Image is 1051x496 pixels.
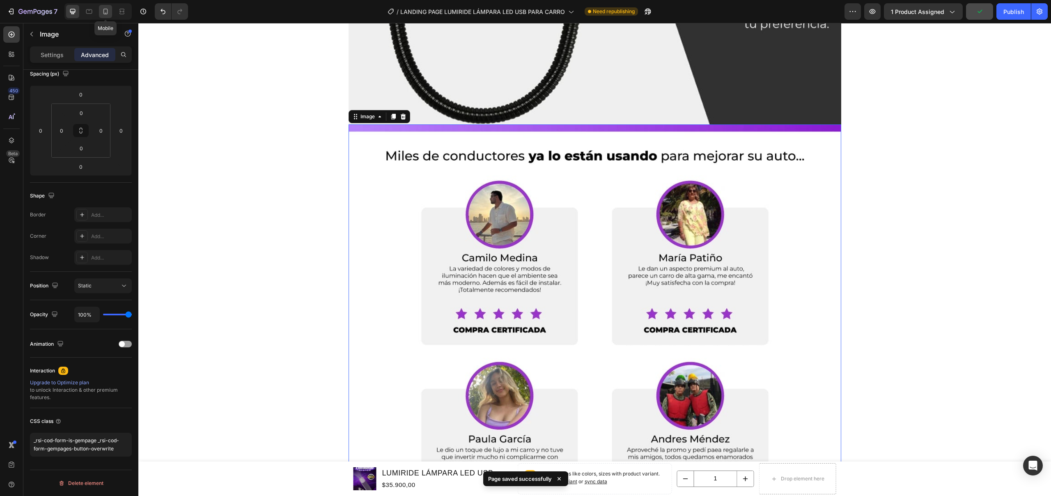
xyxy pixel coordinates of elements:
div: Interaction [30,367,55,374]
p: Advanced [81,51,109,59]
div: Position [30,280,60,292]
span: Static [78,282,92,289]
div: Opacity [30,309,60,320]
span: Add new variant [401,455,439,462]
input: Auto [75,307,99,322]
div: Upgrade to Optimize plan [30,379,132,386]
p: 7 [54,7,57,16]
input: 0 [73,161,89,173]
button: Static [74,278,132,293]
div: Add... [91,211,130,219]
button: increment [599,448,615,464]
div: Border [30,211,46,218]
div: Delete element [58,478,103,488]
div: Add... [91,254,130,262]
button: 7 [3,3,61,20]
span: / [397,7,399,16]
input: 0 [34,124,47,137]
span: LANDING PAGE LUMIRIDE LÁMPARA LED USB PARA CARRO [400,7,565,16]
input: 0 [73,88,89,101]
button: decrement [539,448,555,464]
p: Image [40,29,110,39]
div: Spacing (px) [30,69,71,80]
div: Shadow [30,254,49,261]
div: Add... [91,233,130,240]
input: quantity [555,448,599,464]
div: Image [220,90,238,97]
div: Publish [1003,7,1024,16]
button: Publish [996,3,1031,20]
div: Open Intercom Messenger [1023,456,1043,475]
div: Corner [30,232,46,240]
iframe: Design area [138,23,1051,496]
span: or [439,455,469,462]
div: Undo/Redo [155,3,188,20]
div: Beta [6,150,20,157]
span: Need republishing [593,8,635,15]
p: Page saved successfully [488,475,552,483]
div: CSS class [30,418,62,425]
input: 0px [95,124,107,137]
input: 0 [115,124,127,137]
div: Drop element here [643,452,686,459]
h1: LUMIRIDE LÁMPARA LED USB PARA CARRO [243,444,374,457]
div: to unlock Interaction & other premium features. [30,379,132,401]
div: 450 [8,87,20,94]
p: Setup options like colors, sizes with product variant. [401,447,527,463]
input: 0px [55,124,68,137]
span: 1 product assigned [891,7,944,16]
span: sync data [446,455,469,462]
div: Shape [30,191,56,202]
button: Delete element [30,477,132,490]
div: Animation [30,339,65,350]
input: 0px [73,142,89,154]
p: Settings [41,51,64,59]
input: 0px [73,107,89,119]
div: $35.900,00 [243,457,374,468]
button: 1 product assigned [884,3,963,20]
